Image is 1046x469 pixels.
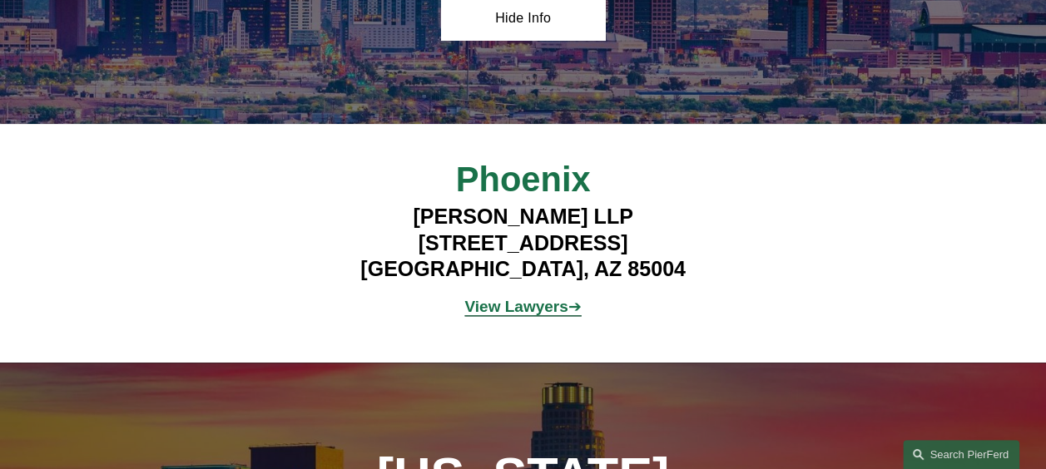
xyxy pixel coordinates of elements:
a: View Lawyers [464,298,568,315]
span: Phoenix [456,160,591,199]
h4: [PERSON_NAME] LLP [STREET_ADDRESS] [GEOGRAPHIC_DATA], AZ 85004 [318,204,727,283]
a: ➔ [568,298,582,315]
a: Search this site [903,440,1019,469]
